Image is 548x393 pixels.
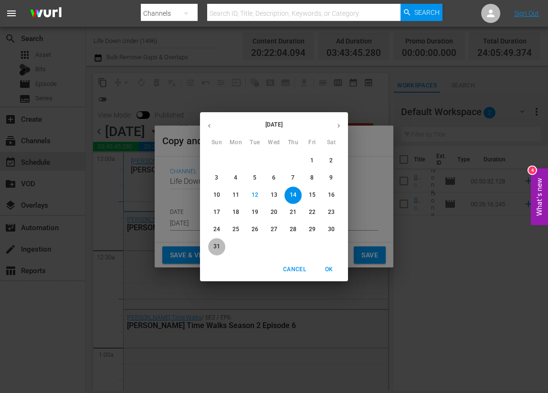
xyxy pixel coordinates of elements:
[414,4,440,21] span: Search
[514,10,539,17] a: Sign Out
[213,208,220,216] p: 17
[213,225,220,234] p: 24
[304,170,321,187] button: 8
[208,170,225,187] button: 3
[323,187,340,204] button: 16
[246,187,263,204] button: 12
[290,225,296,234] p: 28
[285,204,302,221] button: 21
[219,120,329,129] p: [DATE]
[246,221,263,238] button: 26
[253,174,256,182] p: 5
[531,168,548,225] button: Open Feedback Widget
[227,170,244,187] button: 4
[208,238,225,255] button: 31
[304,152,321,170] button: 1
[227,221,244,238] button: 25
[213,191,220,199] p: 10
[215,174,218,182] p: 3
[328,225,335,234] p: 30
[309,191,316,199] p: 15
[265,138,283,148] span: Wed
[323,221,340,238] button: 30
[329,157,333,165] p: 2
[290,208,296,216] p: 21
[310,174,314,182] p: 8
[227,204,244,221] button: 18
[285,221,302,238] button: 28
[265,187,283,204] button: 13
[285,138,302,148] span: Thu
[328,191,335,199] p: 16
[290,191,296,199] p: 14
[291,174,295,182] p: 7
[213,243,220,251] p: 31
[309,208,316,216] p: 22
[252,208,258,216] p: 19
[323,204,340,221] button: 23
[304,138,321,148] span: Fri
[208,204,225,221] button: 17
[314,262,344,277] button: OK
[310,157,314,165] p: 1
[272,174,275,182] p: 6
[283,265,306,275] span: Cancel
[323,138,340,148] span: Sat
[317,265,340,275] span: OK
[6,8,17,19] span: menu
[232,208,239,216] p: 18
[285,170,302,187] button: 7
[252,191,258,199] p: 12
[208,187,225,204] button: 10
[279,262,310,277] button: Cancel
[227,138,244,148] span: Mon
[328,208,335,216] p: 23
[528,166,536,174] div: 4
[304,221,321,238] button: 29
[23,2,69,25] img: ans4CAIJ8jUAAAAAAAAAAAAAAAAAAAAAAAAgQb4GAAAAAAAAAAAAAAAAAAAAAAAAJMjXAAAAAAAAAAAAAAAAAAAAAAAAgAT5G...
[271,208,277,216] p: 20
[323,152,340,170] button: 2
[232,225,239,234] p: 25
[208,138,225,148] span: Sun
[246,204,263,221] button: 19
[265,204,283,221] button: 20
[285,187,302,204] button: 14
[271,191,277,199] p: 13
[309,225,316,234] p: 29
[234,174,237,182] p: 4
[232,191,239,199] p: 11
[323,170,340,187] button: 9
[246,170,263,187] button: 5
[329,174,333,182] p: 9
[265,170,283,187] button: 6
[252,225,258,234] p: 26
[246,138,263,148] span: Tue
[227,187,244,204] button: 11
[304,204,321,221] button: 22
[304,187,321,204] button: 15
[265,221,283,238] button: 27
[271,225,277,234] p: 27
[208,221,225,238] button: 24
